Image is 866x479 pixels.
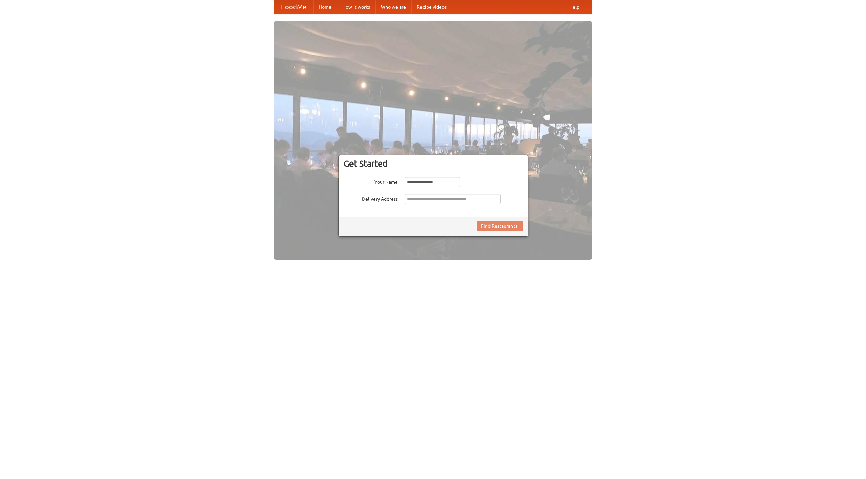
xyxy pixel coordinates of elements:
a: Who we are [375,0,411,14]
a: FoodMe [274,0,313,14]
a: Home [313,0,337,14]
a: How it works [337,0,375,14]
a: Help [564,0,585,14]
label: Delivery Address [344,194,398,202]
h3: Get Started [344,158,523,169]
button: Find Restaurants! [477,221,523,231]
label: Your Name [344,177,398,186]
a: Recipe videos [411,0,452,14]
